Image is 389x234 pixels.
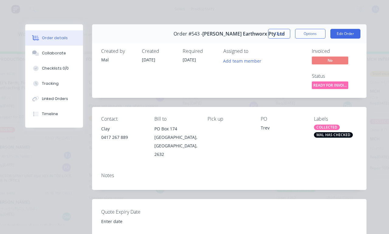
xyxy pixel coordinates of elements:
[314,116,357,122] div: Labels
[101,116,145,122] div: Contact
[101,208,177,215] label: Quote Expiry Date
[42,81,59,86] div: Tracking
[202,31,285,37] span: [PERSON_NAME] Earthworx Pty Ltd
[154,125,198,133] div: PO Box 174
[208,116,251,122] div: Pick up
[101,125,145,144] div: Clay0417 267 889
[42,96,68,102] div: Linked Orders
[25,46,83,61] button: Collaborate
[312,81,348,89] span: READY FOR INVOI...
[42,66,69,71] div: Checklists 0/0
[25,106,83,122] button: Timeline
[183,48,216,54] div: Required
[101,133,145,142] div: 0417 267 889
[25,30,83,46] button: Order details
[42,50,66,56] div: Collaborate
[154,133,198,159] div: [GEOGRAPHIC_DATA], [GEOGRAPHIC_DATA], 2632
[25,61,83,76] button: Checklists 0/0
[142,57,155,63] span: [DATE]
[174,31,202,37] span: Order #543 -
[25,76,83,91] button: Tracking
[101,48,135,54] div: Created by
[268,29,290,39] button: Close
[42,111,58,117] div: Timeline
[261,125,304,133] div: Trev
[97,217,173,226] input: Enter date
[154,116,198,122] div: Bill to
[314,125,340,130] div: COLLECTED
[312,57,348,64] span: No
[101,125,145,133] div: Clay
[101,57,135,63] div: Mal
[295,29,325,39] button: Options
[312,81,348,91] button: READY FOR INVOI...
[314,132,353,138] div: MAL HAS CHECKED
[101,173,357,178] div: Notes
[312,73,357,79] div: Status
[223,57,265,65] button: Add team member
[223,48,284,54] div: Assigned to
[25,91,83,106] button: Linked Orders
[312,48,357,54] div: Invoiced
[261,116,304,122] div: PO
[42,35,68,41] div: Order details
[142,48,175,54] div: Created
[183,57,196,63] span: [DATE]
[330,29,360,39] button: Edit Order
[154,125,198,159] div: PO Box 174[GEOGRAPHIC_DATA], [GEOGRAPHIC_DATA], 2632
[220,57,264,65] button: Add team member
